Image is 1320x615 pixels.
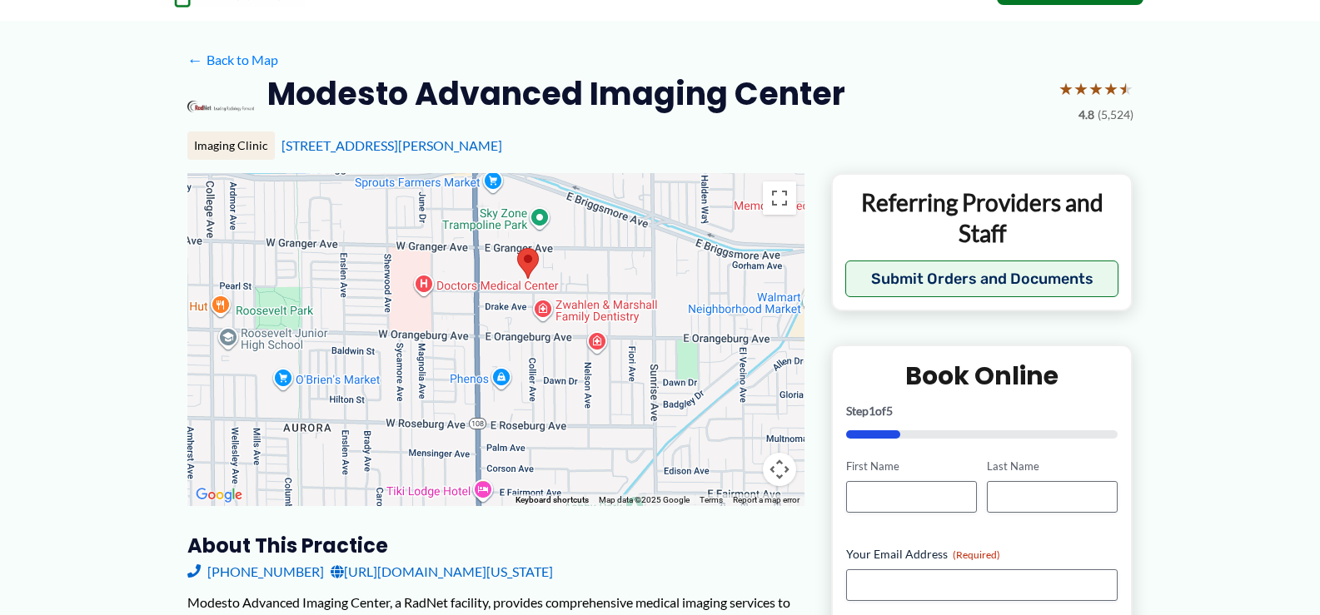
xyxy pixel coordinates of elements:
a: ←Back to Map [187,47,278,72]
h2: Modesto Advanced Imaging Center [267,73,845,114]
img: Google [192,484,247,506]
p: Referring Providers and Staff [845,187,1119,248]
label: Last Name [987,459,1118,474]
span: ★ [1118,73,1133,104]
span: ★ [1103,73,1118,104]
span: ★ [1058,73,1073,104]
label: Your Email Address [846,546,1118,563]
button: Map camera controls [763,453,796,486]
p: Step of [846,405,1118,417]
div: Imaging Clinic [187,131,275,160]
span: (5,524) [1098,104,1133,126]
span: 5 [886,404,893,418]
span: ★ [1073,73,1088,104]
span: Map data ©2025 Google [599,495,690,504]
button: Submit Orders and Documents [845,260,1119,297]
a: Open this area in Google Maps (opens a new window) [192,484,247,506]
a: [URL][DOMAIN_NAME][US_STATE] [331,559,553,584]
span: ★ [1088,73,1103,104]
label: First Name [846,459,977,474]
span: 1 [869,404,875,418]
a: Terms (opens in new tab) [700,495,723,504]
a: Report a map error [733,495,799,504]
span: ← [187,52,203,67]
h2: Book Online [846,360,1118,392]
span: 4.8 [1078,104,1094,126]
span: (Required) [953,548,1000,561]
h3: About this practice [187,533,804,558]
button: Keyboard shortcuts [516,494,589,506]
button: Toggle fullscreen view [763,181,796,215]
a: [STREET_ADDRESS][PERSON_NAME] [281,137,502,153]
a: [PHONE_NUMBER] [187,559,324,584]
